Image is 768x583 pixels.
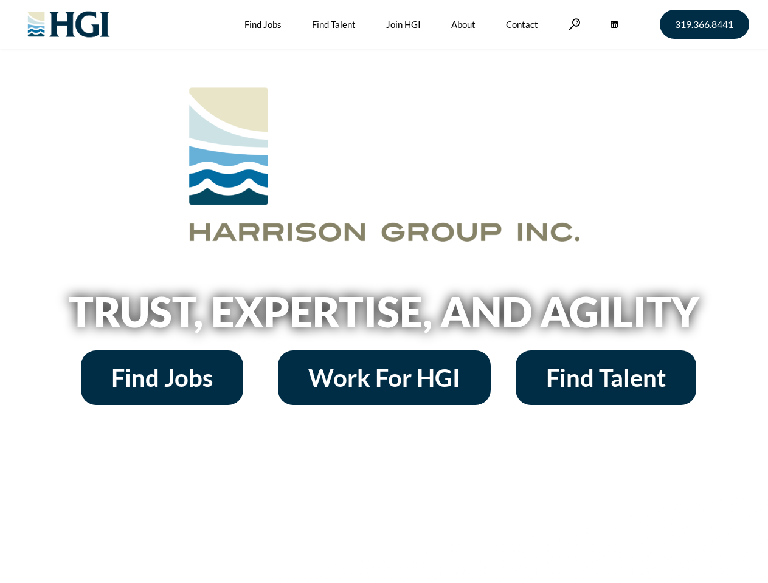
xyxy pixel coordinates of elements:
span: Find Talent [546,366,666,390]
span: Work For HGI [308,366,460,390]
span: 319.366.8441 [675,19,733,29]
a: Find Jobs [81,350,243,405]
h2: Trust, Expertise, and Agility [38,291,731,332]
span: Find Jobs [111,366,213,390]
a: 319.366.8441 [660,10,749,39]
a: Work For HGI [278,350,491,405]
a: Search [569,18,581,30]
a: Find Talent [516,350,696,405]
